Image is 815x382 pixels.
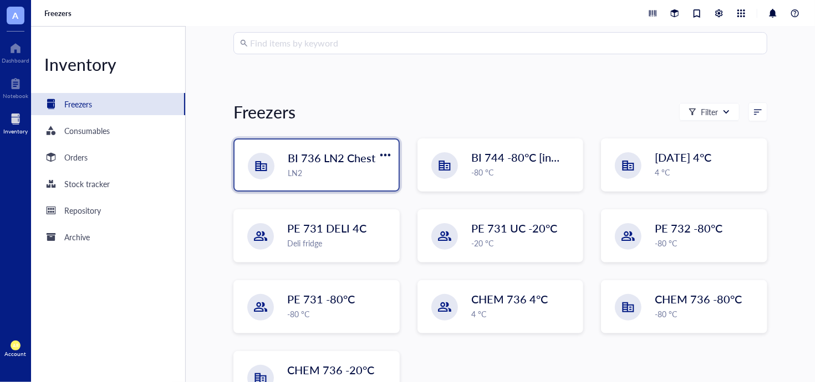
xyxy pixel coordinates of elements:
div: Inventory [3,128,28,135]
div: -20 °C [471,237,577,249]
div: Stock tracker [64,178,110,190]
div: Filter [701,106,718,118]
a: Repository [31,199,185,221]
div: Freezers [233,101,296,123]
div: Consumables [64,125,110,137]
div: -80 °C [655,237,760,249]
div: Account [5,350,27,357]
span: BI 744 -80°C [in vivo] [471,149,577,165]
span: BI 736 LN2 Chest [288,150,375,166]
div: -80 °C [287,308,393,320]
div: Inventory [31,53,185,75]
a: Freezers [44,8,74,18]
span: CHEM 736 4°C [471,291,548,307]
div: Repository [64,204,101,216]
span: PE 731 DELI 4C [287,220,366,236]
div: Archive [64,231,90,243]
span: AR [13,343,18,348]
span: PE 732 -80°C [655,220,722,236]
a: Archive [31,226,185,248]
div: Notebook [3,92,28,99]
span: PE 731 -80°C [287,291,355,307]
div: LN2 [288,167,392,179]
span: PE 731 UC -20°C [471,220,557,236]
a: Consumables [31,120,185,142]
a: Dashboard [2,39,29,64]
a: Inventory [3,110,28,135]
div: Deli fridge [287,237,393,249]
div: Orders [64,151,88,163]
a: Freezers [31,93,185,115]
div: -80 °C [471,166,577,178]
a: Stock tracker [31,173,185,195]
span: [DATE] 4°C [655,149,711,165]
div: 4 °C [655,166,760,178]
span: CHEM 736 -80°C [655,291,742,307]
span: A [13,8,19,22]
span: CHEM 736 -20°C [287,362,374,378]
a: Orders [31,146,185,168]
div: Freezers [64,98,92,110]
div: Dashboard [2,57,29,64]
a: Notebook [3,75,28,99]
div: 4 °C [471,308,577,320]
div: -80 °C [655,308,760,320]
